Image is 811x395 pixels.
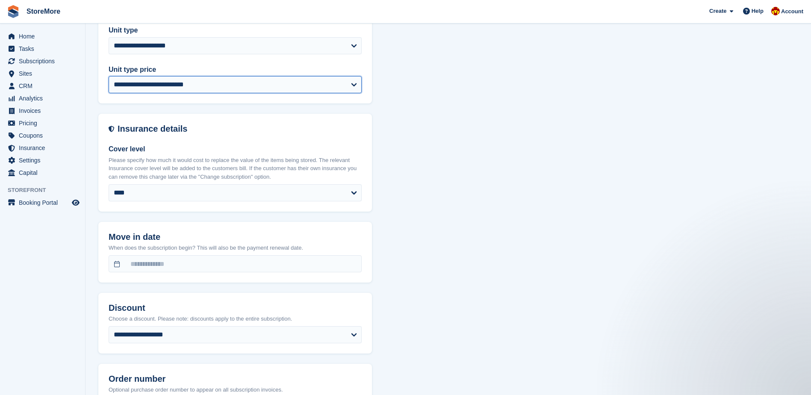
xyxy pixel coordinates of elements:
span: Analytics [19,92,70,104]
a: menu [4,43,81,55]
label: Unit type price [109,65,362,75]
p: Please specify how much it would cost to replace the value of the items being stored. The relevan... [109,156,362,181]
a: menu [4,30,81,42]
label: Cover level [109,144,362,154]
span: Booking Portal [19,197,70,209]
label: Unit type [109,25,362,35]
a: menu [4,154,81,166]
span: Coupons [19,130,70,141]
img: Store More Team [771,7,780,15]
span: Sites [19,68,70,80]
img: insurance-details-icon-731ffda60807649b61249b889ba3c5e2b5c27d34e2e1fb37a309f0fde93ff34a.svg [109,124,114,134]
h2: Discount [109,303,362,313]
span: Insurance [19,142,70,154]
a: menu [4,142,81,154]
a: StoreMore [23,4,64,18]
span: Invoices [19,105,70,117]
span: Tasks [19,43,70,55]
span: CRM [19,80,70,92]
a: menu [4,80,81,92]
h2: Insurance details [118,124,362,134]
a: menu [4,197,81,209]
a: menu [4,130,81,141]
span: Create [709,7,726,15]
span: Help [752,7,764,15]
span: Settings [19,154,70,166]
p: Optional purchase order number to appear on all subscription invoices. [109,386,362,394]
a: menu [4,105,81,117]
span: Account [781,7,803,16]
a: menu [4,117,81,129]
span: Subscriptions [19,55,70,67]
span: Pricing [19,117,70,129]
a: menu [4,167,81,179]
h2: Move in date [109,232,362,242]
h2: Order number [109,374,362,384]
span: Storefront [8,186,85,195]
a: menu [4,55,81,67]
img: stora-icon-8386f47178a22dfd0bd8f6a31ec36ba5ce8667c1dd55bd0f319d3a0aa187defe.svg [7,5,20,18]
a: Preview store [71,197,81,208]
p: When does the subscription begin? This will also be the payment renewal date. [109,244,362,252]
span: Capital [19,167,70,179]
span: Home [19,30,70,42]
a: menu [4,68,81,80]
a: menu [4,92,81,104]
p: Choose a discount. Please note: discounts apply to the entire subscription. [109,315,362,323]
